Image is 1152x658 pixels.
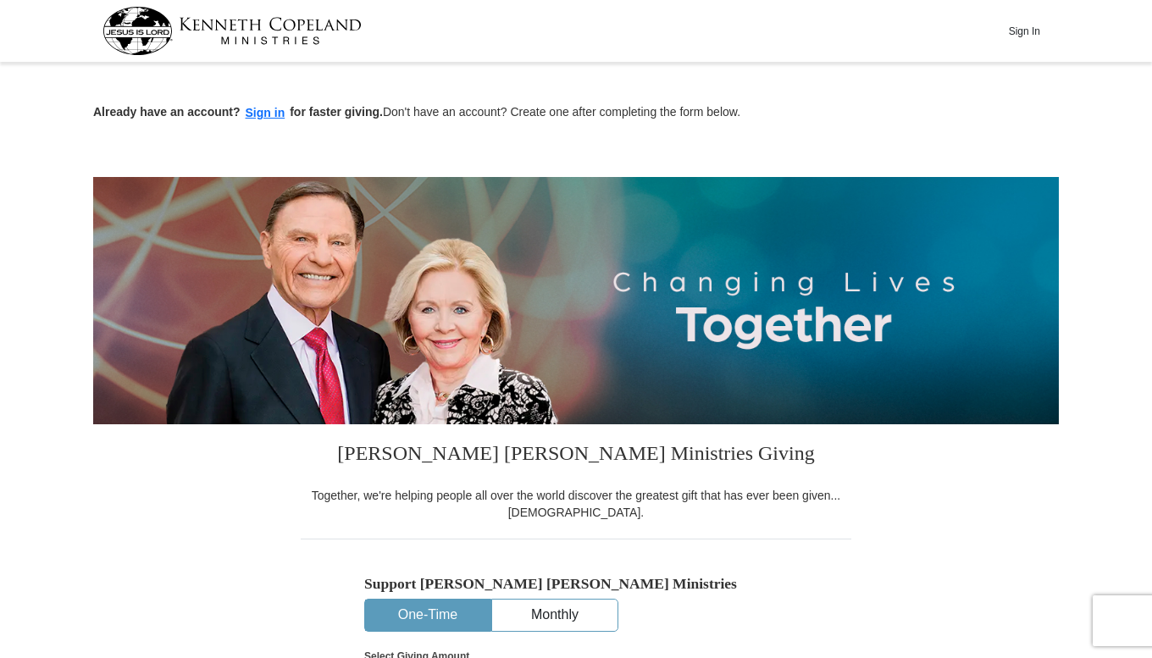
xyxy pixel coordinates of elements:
[364,575,788,593] h5: Support [PERSON_NAME] [PERSON_NAME] Ministries
[301,424,851,487] h3: [PERSON_NAME] [PERSON_NAME] Ministries Giving
[241,103,291,123] button: Sign in
[93,105,383,119] strong: Already have an account? for faster giving.
[365,600,490,631] button: One-Time
[301,487,851,521] div: Together, we're helping people all over the world discover the greatest gift that has ever been g...
[492,600,618,631] button: Monthly
[102,7,362,55] img: kcm-header-logo.svg
[999,18,1050,44] button: Sign In
[93,103,1059,123] p: Don't have an account? Create one after completing the form below.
